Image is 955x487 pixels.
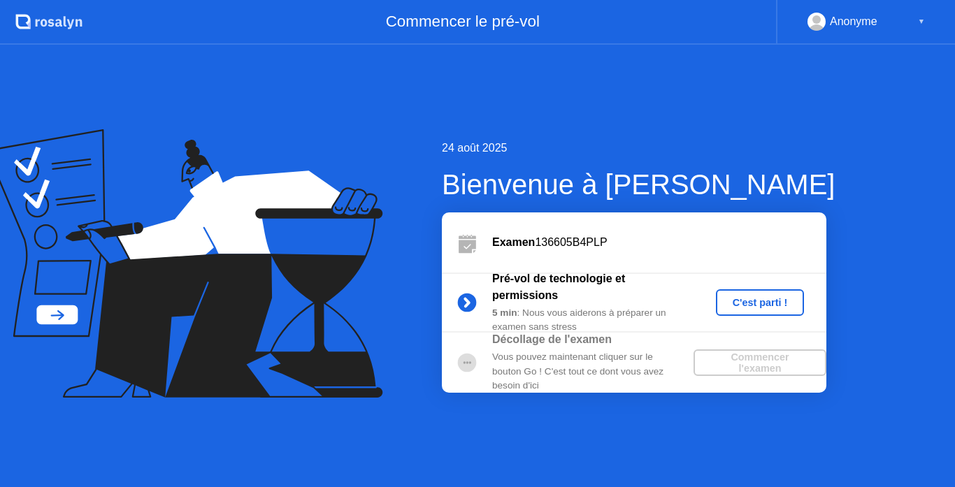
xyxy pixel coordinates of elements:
[918,13,925,31] div: ▼
[442,163,835,205] div: Bienvenue à [PERSON_NAME]
[830,13,877,31] div: Anonyme
[716,289,805,316] button: C'est parti !
[721,297,799,308] div: C'est parti !
[492,333,612,345] b: Décollage de l'examen
[699,351,821,374] div: Commencer l'examen
[492,272,625,301] b: Pré-vol de technologie et permissions
[694,349,826,376] button: Commencer l'examen
[492,307,517,318] b: 5 min
[492,306,694,335] div: : Nous vous aiderons à préparer un examen sans stress
[492,236,535,248] b: Examen
[442,140,835,157] div: 24 août 2025
[492,350,694,393] div: Vous pouvez maintenant cliquer sur le bouton Go ! C'est tout ce dont vous avez besoin d'ici
[492,234,826,251] div: 136605B4PLP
